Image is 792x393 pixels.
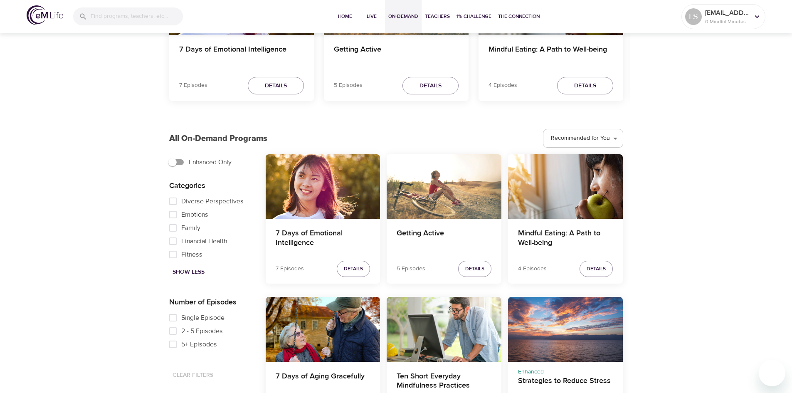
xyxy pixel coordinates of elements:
[759,360,785,386] iframe: Button to launch messaging window
[489,45,613,65] h4: Mindful Eating: A Path to Well-being
[179,81,207,90] p: 7 Episodes
[362,12,382,21] span: Live
[181,326,223,336] span: 2 - 5 Episodes
[276,229,370,249] h4: 7 Days of Emotional Intelligence
[425,12,450,21] span: Teachers
[387,154,501,219] button: Getting Active
[574,81,596,91] span: Details
[276,264,304,273] p: 7 Episodes
[518,229,613,249] h4: Mindful Eating: A Path to Well-being
[518,264,547,273] p: 4 Episodes
[518,368,544,376] span: Enhanced
[181,236,227,246] span: Financial Health
[337,261,370,277] button: Details
[498,12,540,21] span: The Connection
[91,7,183,25] input: Find programs, teachers, etc...
[397,229,491,249] h4: Getting Active
[248,77,304,95] button: Details
[181,313,225,323] span: Single Episode
[580,261,613,277] button: Details
[456,12,491,21] span: 1% Challenge
[181,196,244,206] span: Diverse Perspectives
[334,45,459,65] h4: Getting Active
[334,81,363,90] p: 5 Episodes
[189,157,232,167] span: Enhanced Only
[265,81,287,91] span: Details
[335,12,355,21] span: Home
[266,154,380,219] button: 7 Days of Emotional Intelligence
[388,12,418,21] span: On-Demand
[181,223,200,233] span: Family
[397,372,491,392] h4: Ten Short Everyday Mindfulness Practices
[169,264,208,280] button: Show Less
[181,210,208,220] span: Emotions
[169,180,252,191] p: Categories
[179,45,304,65] h4: 7 Days of Emotional Intelligence
[27,5,63,25] img: logo
[276,372,370,392] h4: 7 Days of Aging Gracefully
[465,264,484,273] span: Details
[508,154,623,219] button: Mindful Eating: A Path to Well-being
[173,267,205,277] span: Show Less
[685,8,702,25] div: LS
[397,264,425,273] p: 5 Episodes
[557,77,613,95] button: Details
[489,81,517,90] p: 4 Episodes
[402,77,459,95] button: Details
[266,297,380,361] button: 7 Days of Aging Gracefully
[169,132,267,145] p: All On-Demand Programs
[387,297,501,361] button: Ten Short Everyday Mindfulness Practices
[705,18,749,25] p: 0 Mindful Minutes
[705,8,749,18] p: [EMAIL_ADDRESS][DOMAIN_NAME]
[587,264,606,273] span: Details
[169,297,252,308] p: Number of Episodes
[419,81,442,91] span: Details
[458,261,491,277] button: Details
[181,250,202,260] span: Fitness
[508,297,623,361] button: Strategies to Reduce Stress
[181,339,217,349] span: 5+ Episodes
[344,264,363,273] span: Details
